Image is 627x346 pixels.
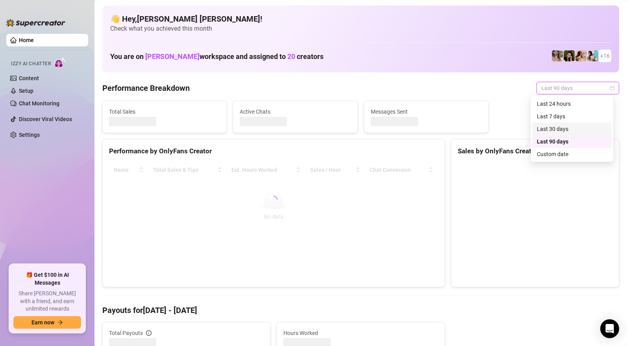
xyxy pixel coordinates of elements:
span: + 16 [600,52,610,60]
div: Last 24 hours [532,98,612,110]
span: loading [270,196,277,204]
div: Open Intercom Messenger [600,319,619,338]
span: Messages Sent [371,107,482,116]
div: Custom date [537,150,607,158]
span: Hours Worked [283,329,438,337]
button: Earn nowarrow-right [13,316,81,329]
span: 🎁 Get $100 in AI Messages [13,271,81,287]
span: Last 90 days [541,82,614,94]
div: Last 24 hours [537,99,607,108]
span: arrow-right [57,320,63,325]
span: calendar [610,86,615,90]
a: Home [19,37,34,43]
div: Last 90 days [537,137,607,146]
a: Setup [19,88,33,94]
img: emilylou (@emilyylouu) [552,50,563,61]
img: AI Chatter [54,57,66,68]
h4: 👋 Hey, [PERSON_NAME] [PERSON_NAME] ! [110,13,611,24]
span: info-circle [146,330,152,336]
div: Last 30 days [537,125,607,133]
img: North (@northnattvip) [587,50,598,61]
div: Performance by OnlyFans Creator [109,146,438,156]
div: Last 30 days [532,123,612,135]
h4: Payouts for [DATE] - [DATE] [102,305,619,316]
span: 20 [287,52,295,61]
span: Active Chats [240,107,351,116]
div: Sales by OnlyFans Creator [458,146,612,156]
span: Earn now [31,319,54,326]
div: Custom date [532,148,612,160]
h4: Performance Breakdown [102,83,190,94]
a: Chat Monitoring [19,100,59,107]
span: Share [PERSON_NAME] with a friend, and earn unlimited rewards [13,290,81,313]
img: logo-BBDzfeDw.svg [6,19,65,27]
a: Settings [19,132,40,138]
img: North (@northnattfree) [575,50,586,61]
a: Discover Viral Videos [19,116,72,122]
span: Total Sales [109,107,220,116]
a: Content [19,75,39,81]
span: Izzy AI Chatter [11,60,51,68]
span: Check what you achieved this month [110,24,611,33]
span: Total Payouts [109,329,143,337]
span: [PERSON_NAME] [145,52,200,61]
div: Last 7 days [532,110,612,123]
h1: You are on workspace and assigned to creators [110,52,324,61]
div: Last 90 days [532,135,612,148]
img: playfuldimples (@playfuldimples) [564,50,575,61]
div: Last 7 days [537,112,607,121]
